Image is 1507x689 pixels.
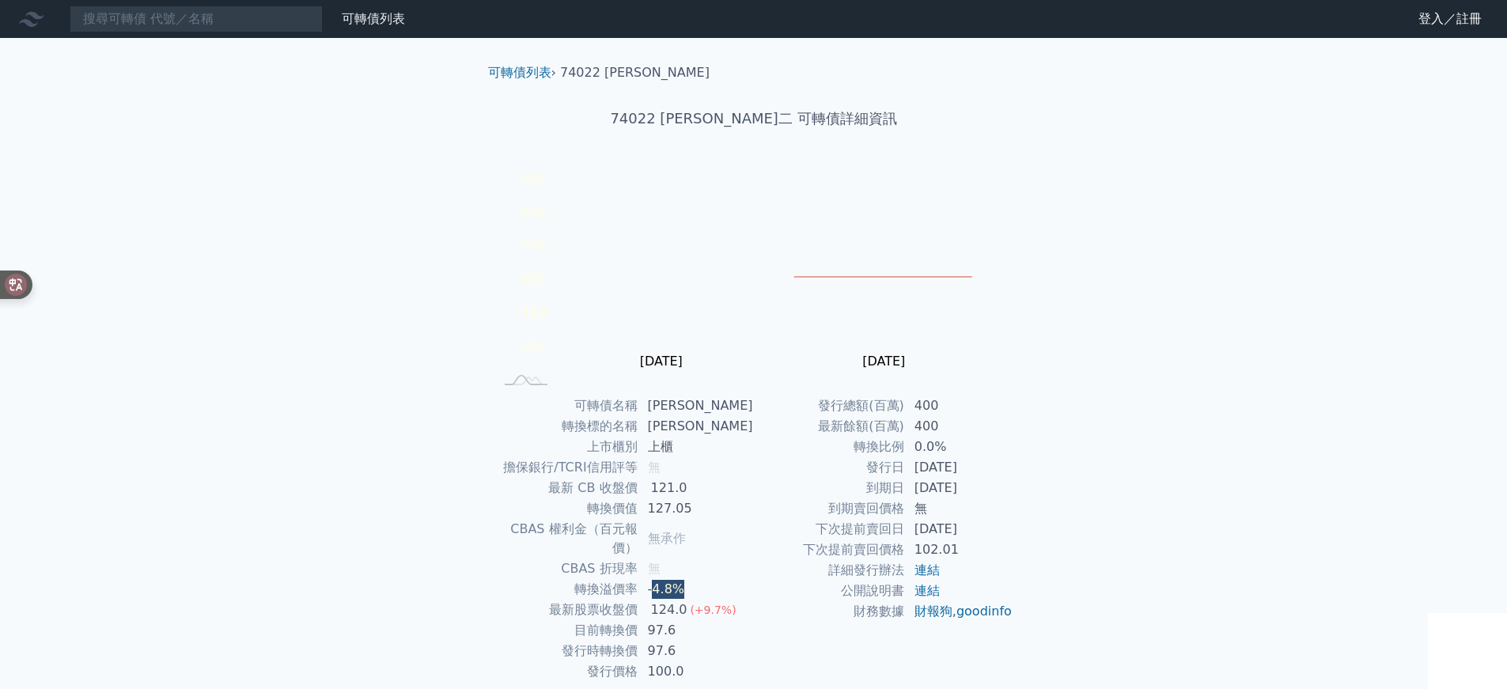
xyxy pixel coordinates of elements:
[914,562,940,577] a: 連結
[638,396,754,416] td: [PERSON_NAME]
[520,171,544,186] tspan: 150
[914,583,940,598] a: 連結
[754,457,905,478] td: 發行日
[648,479,691,498] div: 121.0
[754,437,905,457] td: 轉換比例
[494,519,638,558] td: CBAS 權利金（百元報價）
[648,460,661,475] span: 無
[494,661,638,682] td: 發行價格
[512,171,1018,400] g: Chart
[648,531,686,546] span: 無承作
[754,396,905,416] td: 發行總額(百萬)
[638,620,754,641] td: 97.6
[494,478,638,498] td: 最新 CB 收盤價
[914,604,952,619] a: 財報狗
[648,561,661,576] span: 無
[905,437,1013,457] td: 0.0%
[638,437,754,457] td: 上櫃
[690,604,736,616] span: (+9.7%)
[905,396,1013,416] td: 400
[638,661,754,682] td: 100.0
[494,396,638,416] td: 可轉債名稱
[640,354,683,369] tspan: [DATE]
[1428,613,1507,689] iframe: Chat Widget
[638,416,754,437] td: [PERSON_NAME]
[494,641,638,661] td: 發行時轉換價
[494,498,638,519] td: 轉換價值
[70,6,323,32] input: 搜尋可轉債 代號／名稱
[494,620,638,641] td: 目前轉換價
[754,498,905,519] td: 到期賣回價格
[494,558,638,579] td: CBAS 折現率
[638,641,754,661] td: 97.6
[520,205,544,220] tspan: 140
[754,581,905,601] td: 公開說明書
[520,271,544,286] tspan: 120
[494,457,638,478] td: 擔保銀行/TCRI信用評等
[520,238,544,253] tspan: 130
[905,416,1013,437] td: 400
[905,498,1013,519] td: 無
[488,63,556,82] li: ›
[494,437,638,457] td: 上市櫃別
[638,498,754,519] td: 127.05
[1406,6,1494,32] a: 登入／註冊
[494,416,638,437] td: 轉換標的名稱
[905,519,1013,539] td: [DATE]
[494,579,638,600] td: 轉換溢價率
[1428,613,1507,689] div: 聊天小工具
[754,519,905,539] td: 下次提前賣回日
[905,478,1013,498] td: [DATE]
[648,600,691,619] div: 124.0
[905,539,1013,560] td: 102.01
[956,604,1012,619] a: goodinfo
[905,601,1013,622] td: ,
[754,560,905,581] td: 詳細發行辦法
[754,416,905,437] td: 最新餘額(百萬)
[488,65,551,80] a: 可轉債列表
[522,305,547,320] tspan: 110
[475,108,1032,130] h1: 74022 [PERSON_NAME]二 可轉債詳細資訊
[342,11,405,26] a: 可轉債列表
[754,478,905,498] td: 到期日
[560,63,710,82] li: 74022 [PERSON_NAME]
[862,354,905,369] tspan: [DATE]
[520,339,544,354] tspan: 100
[494,600,638,620] td: 最新股票收盤價
[754,601,905,622] td: 財務數據
[754,539,905,560] td: 下次提前賣回價格
[905,457,1013,478] td: [DATE]
[638,579,754,600] td: -4.8%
